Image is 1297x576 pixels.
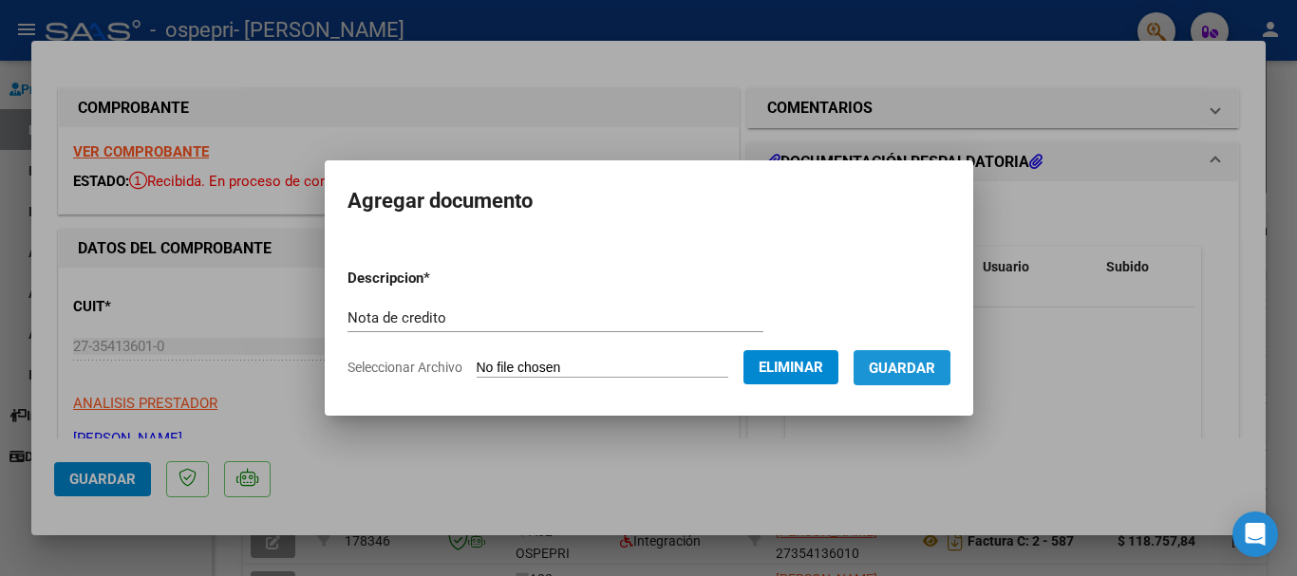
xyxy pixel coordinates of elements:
[348,360,462,375] span: Seleccionar Archivo
[743,350,838,384] button: Eliminar
[348,183,950,219] h2: Agregar documento
[854,350,950,385] button: Guardar
[1232,511,1278,557] div: Open Intercom Messenger
[869,360,935,377] span: Guardar
[759,359,823,376] span: Eliminar
[348,268,529,289] p: Descripcion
